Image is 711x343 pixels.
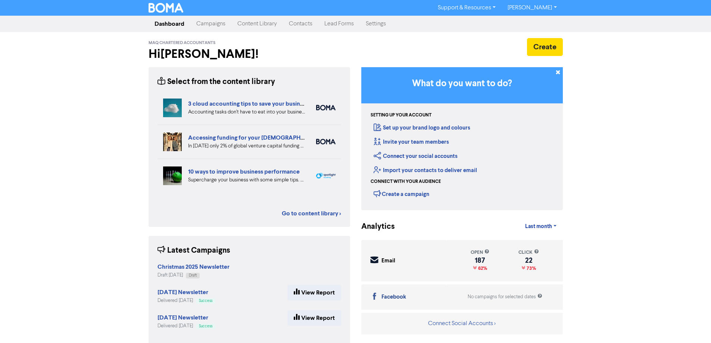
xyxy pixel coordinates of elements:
[287,285,341,300] a: View Report
[189,274,197,277] span: Draft
[381,293,406,302] div: Facebook
[158,264,230,270] a: Christmas 2025 Newsletter
[502,2,562,14] a: [PERSON_NAME]
[316,105,336,110] img: boma_accounting
[361,67,563,210] div: Getting Started in BOMA
[371,178,441,185] div: Connect with your audience
[519,219,562,234] a: Last month
[316,173,336,179] img: spotlight
[527,38,563,56] button: Create
[318,16,360,31] a: Lead Forms
[674,307,711,343] iframe: Chat Widget
[316,139,336,144] img: boma
[371,112,431,119] div: Setting up your account
[360,16,392,31] a: Settings
[158,314,208,321] strong: [DATE] Newsletter
[518,249,539,256] div: click
[158,322,215,330] div: Delivered [DATE]
[374,124,470,131] a: Set up your brand logo and colours
[471,258,489,264] div: 187
[158,290,208,296] a: [DATE] Newsletter
[199,299,212,303] span: Success
[477,265,487,271] span: 62%
[188,142,305,150] div: In 2024 only 2% of global venture capital funding went to female-only founding teams. We highligh...
[381,257,395,265] div: Email
[471,249,489,256] div: open
[149,47,350,61] h2: Hi [PERSON_NAME] !
[188,100,352,107] a: 3 cloud accounting tips to save your business time and money
[518,258,539,264] div: 22
[158,76,275,88] div: Select from the content library
[149,3,184,13] img: BOMA Logo
[282,209,341,218] a: Go to content library >
[199,324,212,328] span: Success
[361,221,386,233] div: Analytics
[188,168,300,175] a: 10 ways to improve business performance
[158,289,208,296] strong: [DATE] Newsletter
[287,310,341,326] a: View Report
[374,188,429,199] div: Create a campaign
[468,293,542,300] div: No campaigns for selected dates
[188,108,305,116] div: Accounting tasks don’t have to eat into your business time. With the right cloud accounting softw...
[374,153,458,160] a: Connect your social accounts
[374,167,477,174] a: Import your contacts to deliver email
[149,16,190,31] a: Dashboard
[158,272,230,279] div: Draft [DATE]
[149,40,215,46] span: MAQ Chartered Accountants
[158,245,230,256] div: Latest Campaigns
[374,138,449,146] a: Invite your team members
[190,16,231,31] a: Campaigns
[188,176,305,184] div: Supercharge your business with some simple tips. Eliminate distractions & bad customers, get a pl...
[428,319,496,328] button: Connect Social Accounts >
[231,16,283,31] a: Content Library
[432,2,502,14] a: Support & Resources
[158,263,230,271] strong: Christmas 2025 Newsletter
[525,265,536,271] span: 73%
[158,315,208,321] a: [DATE] Newsletter
[283,16,318,31] a: Contacts
[188,134,370,141] a: Accessing funding for your [DEMOGRAPHIC_DATA]-led businesses
[158,297,215,304] div: Delivered [DATE]
[372,78,552,89] h3: What do you want to do?
[525,223,552,230] span: Last month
